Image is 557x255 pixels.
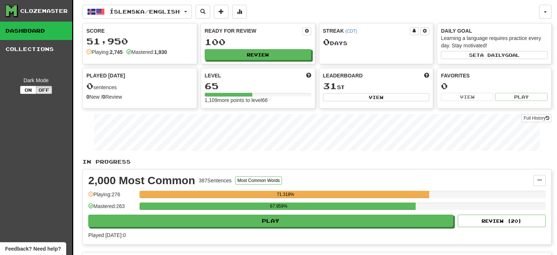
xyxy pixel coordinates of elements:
[5,245,61,252] span: Open feedback widget
[82,5,192,19] button: Íslenska/English
[480,52,505,58] span: a daily
[36,86,52,94] button: Off
[205,37,311,47] div: 100
[103,94,105,100] strong: 0
[196,5,210,19] button: Search sentences
[126,48,167,56] div: Mastered:
[345,29,357,34] a: (CDT)
[323,93,430,101] button: View
[86,72,125,79] span: Played [DATE]
[441,27,547,34] div: Daily Goal
[441,51,547,59] button: Seta dailygoal
[86,93,193,101] div: New / Review
[86,81,193,91] div: sentences
[441,93,493,101] button: View
[323,37,430,47] div: Day s
[323,37,330,47] span: 0
[205,72,221,79] span: Level
[232,5,247,19] button: More stats
[109,8,180,15] span: Íslenska / English
[323,72,363,79] span: Leaderboard
[20,7,68,15] div: Clozemaster
[458,215,546,227] button: Review (20)
[86,94,89,100] strong: 0
[441,81,547,91] div: 0
[88,215,453,227] button: Play
[86,27,193,34] div: Score
[88,175,195,186] div: 2,000 Most Common
[86,37,193,46] div: 51,950
[110,49,123,55] strong: 2,745
[142,191,429,198] div: 71.318%
[154,49,167,55] strong: 1,930
[323,27,410,34] div: Streak
[235,176,282,185] button: Most Common Words
[323,81,337,91] span: 31
[86,48,123,56] div: Playing:
[20,86,36,94] button: On
[521,114,552,122] a: Full History
[205,81,311,91] div: 65
[88,232,126,238] span: Played [DATE]: 0
[199,177,232,184] div: 387 Sentences
[441,34,547,49] div: Learning a language requires practice every day. Stay motivated!
[441,72,547,79] div: Favorites
[424,72,429,79] span: This week in points, UTC
[205,27,302,34] div: Ready for Review
[5,77,67,84] div: Dark Mode
[323,81,430,91] div: st
[306,72,311,79] span: Score more points to level up
[88,203,136,215] div: Mastered: 263
[495,93,547,101] button: Play
[205,49,311,60] button: Review
[88,191,136,203] div: Playing: 276
[142,203,415,210] div: 67.959%
[214,5,229,19] button: Add sentence to collection
[205,96,311,104] div: 1,109 more points to level 66
[82,158,552,165] p: In Progress
[86,81,93,91] span: 0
